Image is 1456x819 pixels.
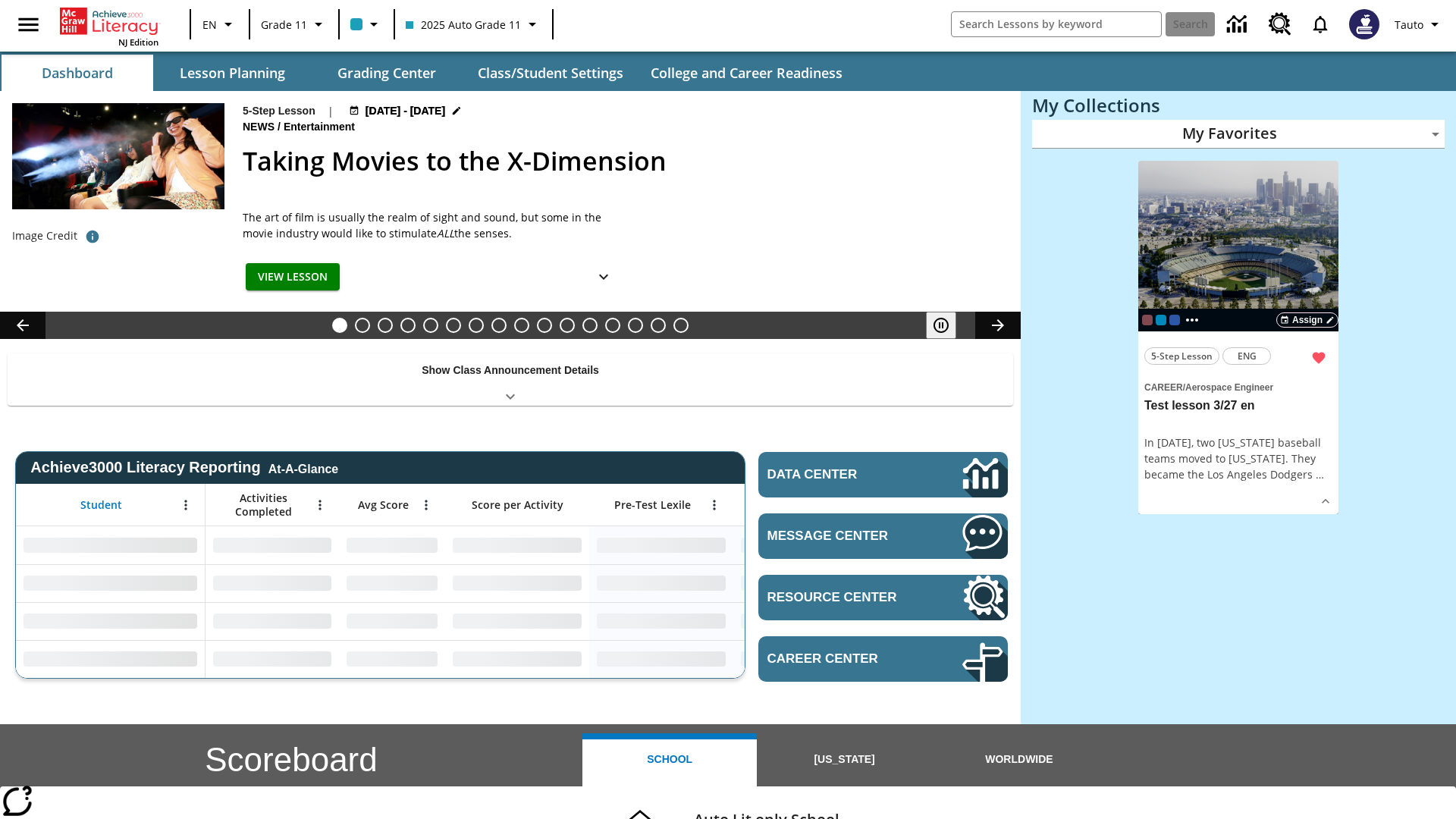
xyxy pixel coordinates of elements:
[278,121,281,133] span: /
[243,103,315,119] p: 5-Step Lesson
[1305,344,1332,372] button: Remove from Favorites
[588,263,619,291] button: Show Details
[80,498,122,512] span: Student
[358,498,409,512] span: Avg Score
[628,318,643,333] button: Slide 14 Hooray for Constitution Day!
[344,11,389,38] button: Class color is light blue. Change class color
[437,226,454,240] em: ALL
[243,119,278,136] span: News
[1142,315,1153,325] div: OL 2025 Auto Grade 12
[1395,17,1423,33] span: Tauto
[311,55,463,91] button: Grading Center
[537,318,552,333] button: Slide 10 Mixed Practice: Citing Evidence
[1144,435,1332,482] div: In [DATE], two [US_STATE] baseball teams moved to [US_STATE]. They became the Los Angeles Dodgers
[469,318,484,333] button: Slide 7 Attack of the Terrifying Tomatoes
[1169,315,1180,325] div: OL 2025 Auto Grade 7
[758,636,1008,682] a: Career Center
[1156,315,1166,325] div: 205 Auto Grade 11
[328,103,334,119] span: |
[703,494,726,516] button: Open Menu
[77,223,108,250] button: Photo credit: Photo by The Asahi Shimbun via Getty Images
[1292,313,1323,327] span: Assign
[6,2,51,47] button: Open side menu
[261,17,307,33] span: Grade 11
[514,318,529,333] button: Slide 9 The Invasion of the Free CD
[733,564,877,602] div: No Data,
[614,498,691,512] span: Pre-Test Lexile
[1144,398,1332,414] h3: Test lesson 3/27 en
[60,5,158,48] div: Home
[156,55,308,91] button: Lesson Planning
[1222,347,1271,365] button: ENG
[1183,382,1185,393] span: /
[758,575,1008,620] a: Resource Center, Will open in new tab
[733,526,877,564] div: No Data,
[2,55,153,91] button: Dashboard
[332,318,347,333] button: Slide 1 Taking Movies to the X-Dimension
[213,491,313,519] span: Activities Completed
[1185,382,1273,393] span: Aerospace Engineer
[1144,347,1219,365] button: 5-Step Lesson
[60,6,158,36] a: Home
[758,452,1008,497] a: Data Center
[767,590,917,605] span: Resource Center
[366,103,445,119] span: [DATE] - [DATE]
[651,318,666,333] button: Slide 15 Point of View
[1151,348,1213,364] span: 5-Step Lesson
[1032,95,1445,116] h3: My Collections
[196,11,244,38] button: Language: EN, Select a language
[926,312,971,339] div: Pause
[932,733,1106,786] button: Worldwide
[758,513,1008,559] a: Message Center
[605,318,620,333] button: Slide 13 Between Two Worlds
[268,460,338,476] div: At-A-Glance
[206,526,339,564] div: No Data,
[926,312,956,339] button: Pause
[246,263,340,291] button: View Lesson
[1301,5,1340,44] a: Notifications
[243,142,1003,180] h2: Taking Movies to the X-Dimension
[1138,161,1338,515] div: lesson details
[12,103,224,209] img: Panel in front of the seats sprays water mist to the happy audience at a 4DX-equipped theater.
[422,362,599,378] p: Show Class Announcement Details
[733,602,877,640] div: No Data,
[1183,311,1201,329] button: Show more classes
[446,318,461,333] button: Slide 6 Solar Power to the People
[1389,11,1450,38] button: Profile/Settings
[1340,5,1389,44] button: Select a new avatar
[118,36,158,48] span: NJ Edition
[423,318,438,333] button: Slide 5 The Last Homesteaders
[952,12,1161,36] input: search field
[767,651,917,667] span: Career Center
[8,353,1013,406] div: Show Class Announcement Details
[309,494,331,516] button: Open Menu
[673,318,689,333] button: Slide 16 The Constitution's Balancing Act
[378,318,393,333] button: Slide 3 Dirty Jobs Kids Had To Do
[1238,348,1257,364] span: ENG
[339,602,445,640] div: No Data,
[1316,467,1324,482] span: …
[582,318,598,333] button: Slide 12 Career Lesson
[346,103,466,119] button: Aug 18 - Aug 24 Choose Dates
[206,602,339,640] div: No Data,
[466,55,635,91] button: Class/Student Settings
[206,640,339,678] div: No Data,
[733,640,877,678] div: No Data,
[1144,382,1183,393] span: Career
[255,11,334,38] button: Grade: Grade 11, Select a grade
[243,209,622,241] p: The art of film is usually the realm of sight and sound, but some in the movie industry would lik...
[1144,378,1332,395] span: Topic: Career/Aerospace Engineer
[400,318,416,333] button: Slide 4 Cars of the Future?
[415,494,438,516] button: Open Menu
[284,119,358,136] span: Entertainment
[206,564,339,602] div: No Data,
[174,494,197,516] button: Open Menu
[757,733,931,786] button: [US_STATE]
[12,228,77,243] p: Image Credit
[30,459,338,476] span: Achieve3000 Literacy Reporting
[400,11,548,38] button: Class: 2025 Auto Grade 11, Select your class
[472,498,563,512] span: Score per Activity
[491,318,507,333] button: Slide 8 Fashion Forward in Ancient Rome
